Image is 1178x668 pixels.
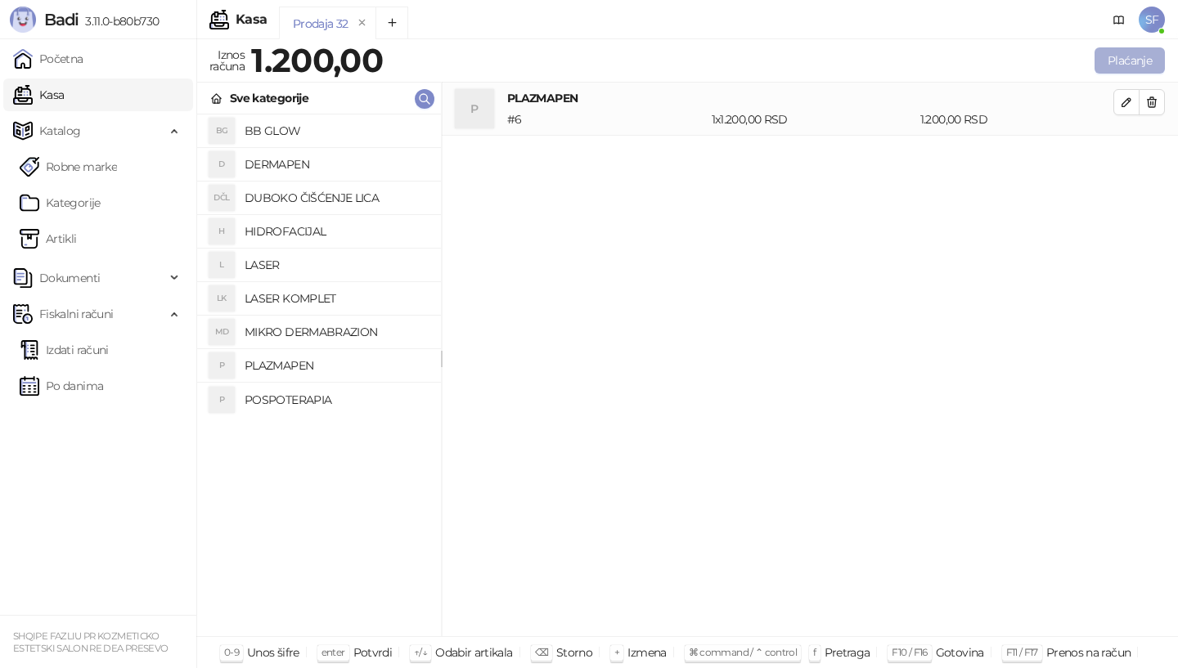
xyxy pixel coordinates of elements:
div: P [455,89,494,128]
span: ⌘ command / ⌃ control [689,646,798,658]
h4: LASER KOMPLET [245,285,428,312]
button: Add tab [375,7,408,39]
h4: PLAZMAPEN [507,89,1113,107]
a: ArtikliArtikli [20,222,77,255]
span: SF [1139,7,1165,33]
div: MD [209,319,235,345]
a: Početna [13,43,83,75]
span: f [813,646,816,658]
span: ⌫ [535,646,548,658]
div: H [209,218,235,244]
h4: BB GLOW [245,118,428,144]
div: 1.200,00 RSD [917,110,1117,128]
div: Iznos računa [206,44,248,77]
div: Storno [556,642,592,663]
div: Kasa [236,13,267,26]
a: Kasa [13,78,64,111]
span: 0-9 [224,646,239,658]
span: F10 / F16 [892,646,927,658]
div: # 6 [504,110,708,128]
div: D [209,151,235,177]
div: P [209,387,235,413]
a: Kategorije [20,186,101,219]
h4: HIDROFACIJAL [245,218,428,244]
div: Gotovina [936,642,984,663]
button: Plaćanje [1095,47,1165,74]
div: Prenos na račun [1046,642,1131,663]
span: Dokumenti [39,262,100,294]
span: F11 / F17 [1006,646,1038,658]
div: 1 x 1.200,00 RSD [708,110,917,128]
div: Prodaja 32 [293,15,348,33]
a: Dokumentacija [1106,7,1132,33]
strong: 1.200,00 [251,40,383,80]
span: enter [321,646,345,658]
div: P [209,352,235,379]
a: Izdati računi [20,334,109,366]
div: Izmena [627,642,666,663]
div: Unos šifre [247,642,299,663]
h4: POSPOTERAPIA [245,387,428,413]
h4: MIKRO DERMABRAZION [245,319,428,345]
button: remove [352,16,373,30]
h4: PLAZMAPEN [245,352,428,379]
div: BG [209,118,235,144]
span: Fiskalni računi [39,298,113,330]
span: 3.11.0-b80b730 [79,14,159,29]
small: SHQIPE FAZLIU PR KOZMETICKO ESTETSKI SALON RE DEA PRESEVO [13,630,168,654]
div: DČL [209,185,235,211]
span: ↑/↓ [414,646,427,658]
div: Sve kategorije [230,89,308,107]
div: grid [197,114,441,636]
span: + [614,646,619,658]
a: Po danima [20,370,103,402]
div: L [209,252,235,278]
h4: DUBOKO ČIŠĆENJE LICA [245,185,428,211]
div: Pretraga [825,642,870,663]
div: Odabir artikala [435,642,512,663]
h4: LASER [245,252,428,278]
h4: DERMAPEN [245,151,428,177]
img: Logo [10,7,36,33]
div: LK [209,285,235,312]
span: Katalog [39,114,81,147]
a: Robne marke [20,150,117,183]
div: Potvrdi [353,642,393,663]
span: Badi [44,10,79,29]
